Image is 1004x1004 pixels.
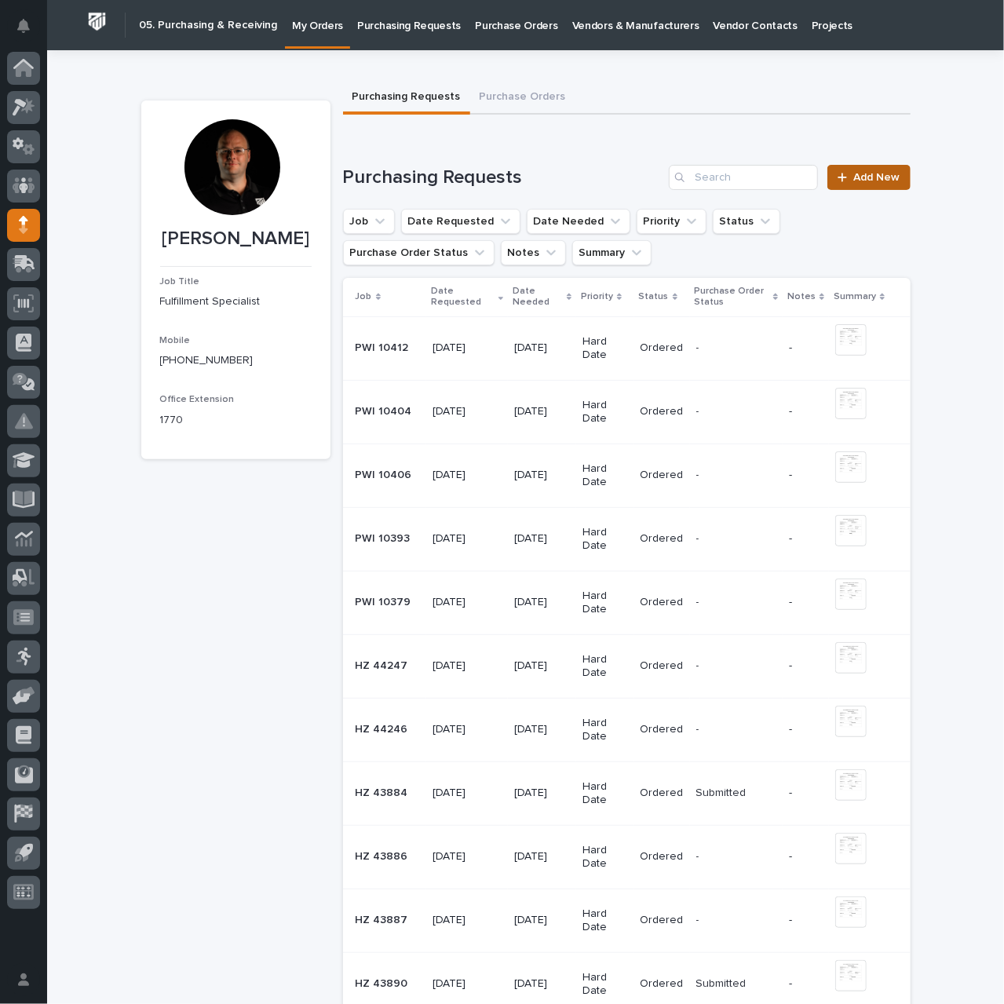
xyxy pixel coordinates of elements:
p: [DATE] [514,787,570,800]
p: [DATE] [514,659,570,673]
p: Ordered [641,787,684,800]
p: - [696,911,703,927]
img: Workspace Logo [82,7,111,36]
button: Date Requested [401,209,520,234]
p: - [789,341,823,355]
p: [DATE] [514,914,570,927]
p: Ordered [641,723,684,736]
p: - [789,850,823,863]
p: [DATE] [433,405,502,418]
p: HZ 43887 [356,911,411,927]
p: PWI 10404 [356,402,415,418]
p: [DATE] [514,723,570,736]
p: [DATE] [514,405,570,418]
p: Hard Date [582,717,628,743]
button: Summary [572,240,652,265]
p: PWI 10393 [356,529,414,546]
p: Status [639,288,669,305]
p: Hard Date [582,844,628,871]
p: - [789,659,823,673]
p: - [696,656,703,673]
p: Ordered [641,341,684,355]
p: [DATE] [433,341,502,355]
p: HZ 44247 [356,656,411,673]
button: Purchasing Requests [343,82,470,115]
p: Submitted [696,974,750,991]
p: - [789,723,823,736]
h2: 05. Purchasing & Receiving [139,19,277,32]
tr: HZ 43886HZ 43886 [DATE][DATE]Hard DateOrdered-- - [343,825,911,889]
p: - [696,593,703,609]
p: Hard Date [582,590,628,616]
p: Ordered [641,850,684,863]
p: Notes [787,288,816,305]
p: Ordered [641,659,684,673]
p: Hard Date [582,462,628,489]
p: - [789,914,823,927]
button: Status [713,209,780,234]
p: - [696,720,703,736]
tr: HZ 44247HZ 44247 [DATE][DATE]Hard DateOrdered-- - [343,634,911,698]
p: PWI 10379 [356,593,414,609]
p: - [789,787,823,800]
tr: PWI 10379PWI 10379 [DATE][DATE]Hard DateOrdered-- - [343,571,911,634]
a: Add New [827,165,910,190]
p: Summary [834,288,876,305]
tr: PWI 10412PWI 10412 [DATE][DATE]Hard DateOrdered-- - [343,316,911,380]
p: Ordered [641,596,684,609]
p: Priority [581,288,613,305]
p: Ordered [641,914,684,927]
p: Hard Date [582,399,628,425]
p: Hard Date [582,971,628,998]
p: HZ 43884 [356,783,411,800]
p: 1770 [160,412,312,429]
p: HZ 44246 [356,720,411,736]
p: [DATE] [433,787,502,800]
button: Purchase Orders [470,82,575,115]
p: - [696,529,703,546]
span: Job Title [160,277,200,287]
button: Priority [637,209,706,234]
p: PWI 10412 [356,338,412,355]
p: Fulfillment Specialist [160,294,312,310]
p: Ordered [641,469,684,482]
button: Date Needed [527,209,630,234]
tr: PWI 10404PWI 10404 [DATE][DATE]Hard DateOrdered-- - [343,380,911,444]
span: Office Extension [160,395,235,404]
p: - [696,847,703,863]
p: Ordered [641,405,684,418]
p: Job [356,288,372,305]
p: - [696,338,703,355]
p: Hard Date [582,335,628,362]
a: [PHONE_NUMBER] [160,355,254,366]
button: Job [343,209,395,234]
p: [DATE] [514,977,570,991]
p: - [696,402,703,418]
p: - [789,977,823,991]
tr: PWI 10393PWI 10393 [DATE][DATE]Hard DateOrdered-- - [343,507,911,571]
p: [DATE] [514,532,570,546]
p: Date Needed [513,283,563,312]
p: - [696,465,703,482]
p: [DATE] [433,977,502,991]
div: Notifications [20,19,40,44]
p: [DATE] [433,723,502,736]
p: [DATE] [514,596,570,609]
p: Hard Date [582,653,628,680]
p: [DATE] [514,850,570,863]
p: [PERSON_NAME] [160,228,312,250]
p: [DATE] [514,341,570,355]
p: [DATE] [433,532,502,546]
h1: Purchasing Requests [343,166,663,189]
input: Search [669,165,818,190]
p: Purchase Order Status [695,283,769,312]
p: - [789,405,823,418]
button: Purchase Order Status [343,240,495,265]
button: Notes [501,240,566,265]
p: [DATE] [433,659,502,673]
tr: HZ 43887HZ 43887 [DATE][DATE]Hard DateOrdered-- - [343,889,911,952]
p: Date Requested [431,283,495,312]
tr: PWI 10406PWI 10406 [DATE][DATE]Hard DateOrdered-- - [343,444,911,507]
p: [DATE] [433,469,502,482]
